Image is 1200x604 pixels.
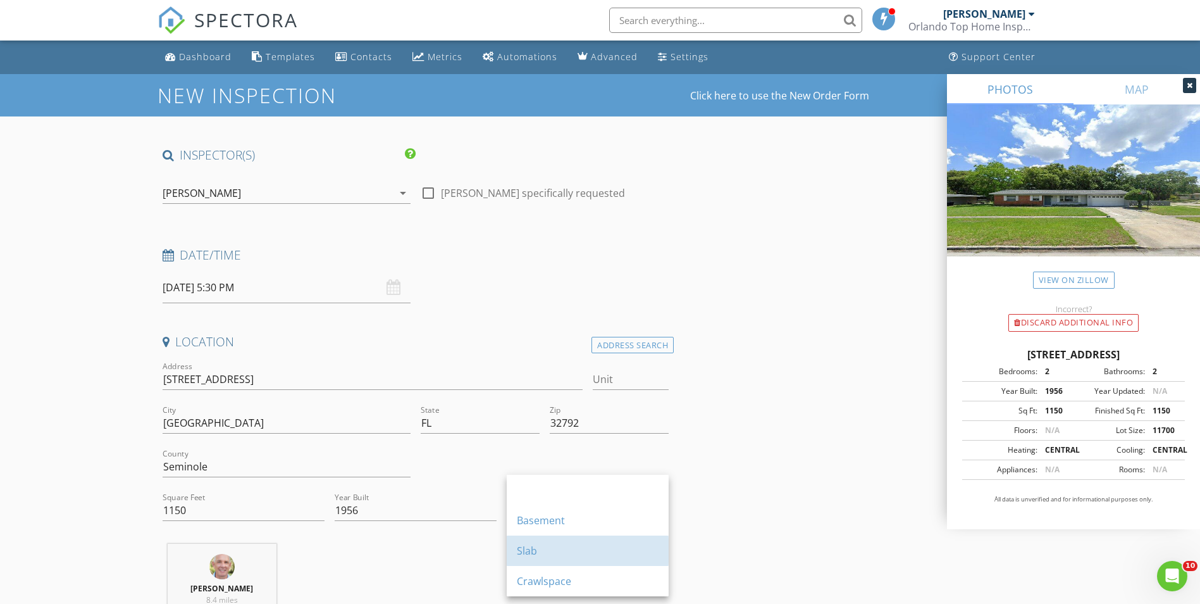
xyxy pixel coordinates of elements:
[1145,405,1181,417] div: 1150
[478,46,562,69] a: Automations (Basic)
[1073,366,1145,377] div: Bathrooms:
[947,304,1200,314] div: Incorrect?
[1037,405,1073,417] div: 1150
[1073,464,1145,475] div: Rooms:
[517,543,659,558] div: Slab
[1037,386,1073,397] div: 1956
[428,51,462,63] div: Metrics
[517,574,659,589] div: Crawlspace
[1073,444,1145,456] div: Cooling:
[1145,425,1181,436] div: 11700
[1183,561,1197,571] span: 10
[962,51,1036,63] div: Support Center
[962,347,1185,362] div: [STREET_ADDRESS]
[158,17,298,44] a: SPECTORA
[962,495,1185,504] p: All data is unverified and for informational purposes only.
[190,583,253,594] strong: [PERSON_NAME]
[966,405,1037,417] div: Sq Ft:
[330,46,397,69] a: Contacts
[908,20,1035,33] div: Orlando Top Home Inspection
[1037,366,1073,377] div: 2
[194,6,298,33] span: SPECTORA
[266,51,315,63] div: Templates
[609,8,862,33] input: Search everything...
[163,147,416,163] h4: INSPECTOR(S)
[163,272,411,303] input: Select date
[1157,561,1187,591] iframe: Intercom live chat
[943,8,1025,20] div: [PERSON_NAME]
[966,366,1037,377] div: Bedrooms:
[1073,405,1145,417] div: Finished Sq Ft:
[407,46,467,69] a: Metrics
[1008,314,1139,332] div: Discard Additional info
[441,187,625,199] label: [PERSON_NAME] specifically requested
[966,425,1037,436] div: Floors:
[497,51,557,63] div: Automations
[966,386,1037,397] div: Year Built:
[350,51,392,63] div: Contacts
[1153,386,1167,396] span: N/A
[395,186,411,201] i: arrow_drop_down
[690,91,869,101] a: Click here to use the New Order Form
[209,554,235,579] img: 22491866_10213529353295687_5672955027222521901_n_10213529353295687.jpg
[1153,464,1167,475] span: N/A
[158,6,185,34] img: The Best Home Inspection Software - Spectora
[163,334,669,350] h4: Location
[1073,386,1145,397] div: Year Updated:
[179,51,232,63] div: Dashboard
[160,46,237,69] a: Dashboard
[947,104,1200,287] img: streetview
[671,51,708,63] div: Settings
[1037,444,1073,456] div: CENTRAL
[1033,272,1115,289] a: View on Zillow
[163,187,241,199] div: [PERSON_NAME]
[944,46,1041,69] a: Support Center
[1045,464,1060,475] span: N/A
[517,513,659,528] div: Basement
[247,46,320,69] a: Templates
[1073,74,1200,104] a: MAP
[163,247,669,263] h4: Date/Time
[1045,425,1060,436] span: N/A
[572,46,643,69] a: Advanced
[591,51,638,63] div: Advanced
[158,84,438,106] h1: New Inspection
[1073,425,1145,436] div: Lot Size:
[1145,444,1181,456] div: CENTRAL
[966,464,1037,475] div: Appliances:
[653,46,714,69] a: Settings
[966,444,1037,456] div: Heating:
[591,337,674,354] div: Address Search
[947,74,1073,104] a: PHOTOS
[1145,366,1181,377] div: 2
